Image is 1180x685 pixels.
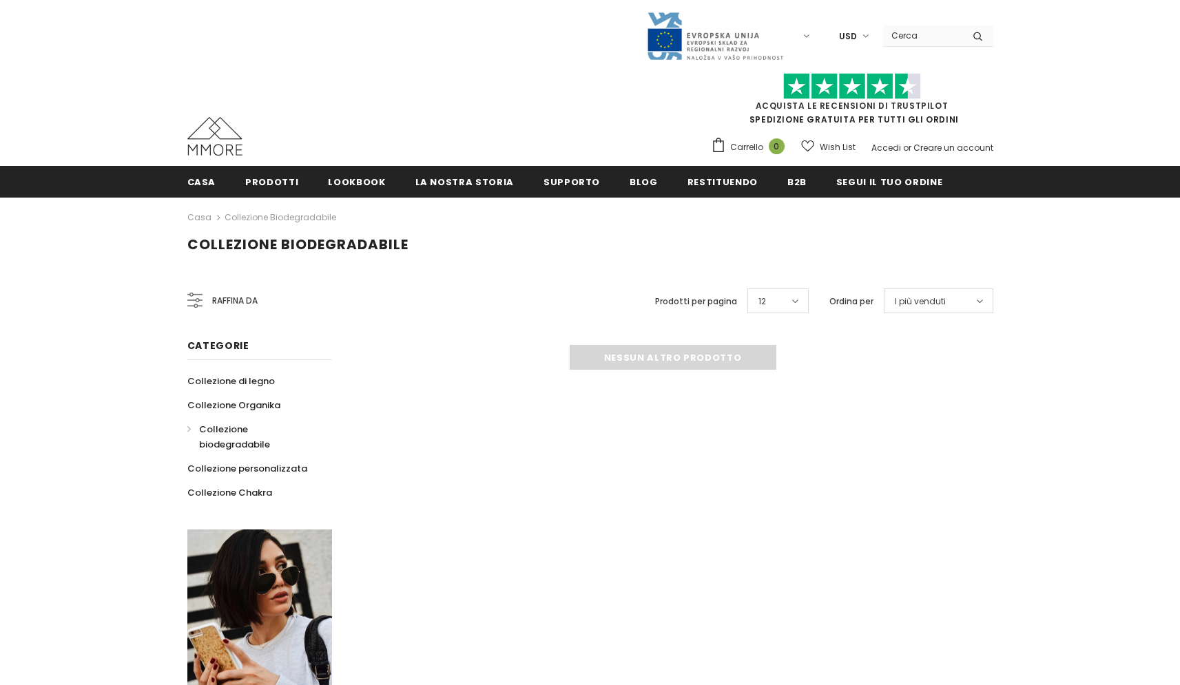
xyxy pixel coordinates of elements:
[769,138,785,154] span: 0
[544,176,600,189] span: supporto
[903,142,911,154] span: or
[839,30,857,43] span: USD
[199,423,270,451] span: Collezione biodegradabile
[415,166,514,197] a: La nostra storia
[328,176,385,189] span: Lookbook
[187,399,280,412] span: Collezione Organika
[544,166,600,197] a: supporto
[187,166,216,197] a: Casa
[646,30,784,41] a: Javni Razpis
[415,176,514,189] span: La nostra storia
[883,25,962,45] input: Search Site
[801,135,856,159] a: Wish List
[328,166,385,197] a: Lookbook
[646,11,784,61] img: Javni Razpis
[187,393,280,417] a: Collezione Organika
[212,293,258,308] span: Raffina da
[787,176,807,189] span: B2B
[225,211,336,223] a: Collezione biodegradabile
[836,176,942,189] span: Segui il tuo ordine
[187,486,272,499] span: Collezione Chakra
[829,295,873,308] label: Ordina per
[187,456,307,481] a: Collezione personalizzata
[245,176,298,189] span: Prodotti
[913,142,993,154] a: Creare un account
[758,295,766,308] span: 12
[187,176,216,189] span: Casa
[655,295,737,308] label: Prodotti per pagina
[245,166,298,197] a: Prodotti
[730,140,763,154] span: Carrello
[187,117,242,156] img: Casi MMORE
[687,166,758,197] a: Restituendo
[783,73,921,100] img: Fidati di Pilot Stars
[187,339,249,352] span: Categorie
[756,100,949,112] a: Acquista le recensioni di TrustPilot
[187,369,275,393] a: Collezione di legno
[187,209,211,226] a: Casa
[187,462,307,475] span: Collezione personalizzata
[871,142,901,154] a: Accedi
[787,166,807,197] a: B2B
[711,79,993,125] span: SPEDIZIONE GRATUITA PER TUTTI GLI ORDINI
[895,295,946,308] span: I più venduti
[630,166,658,197] a: Blog
[630,176,658,189] span: Blog
[836,166,942,197] a: Segui il tuo ordine
[187,375,275,388] span: Collezione di legno
[187,481,272,505] a: Collezione Chakra
[820,140,856,154] span: Wish List
[187,235,408,254] span: Collezione biodegradabile
[187,417,317,456] a: Collezione biodegradabile
[687,176,758,189] span: Restituendo
[711,137,791,158] a: Carrello 0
